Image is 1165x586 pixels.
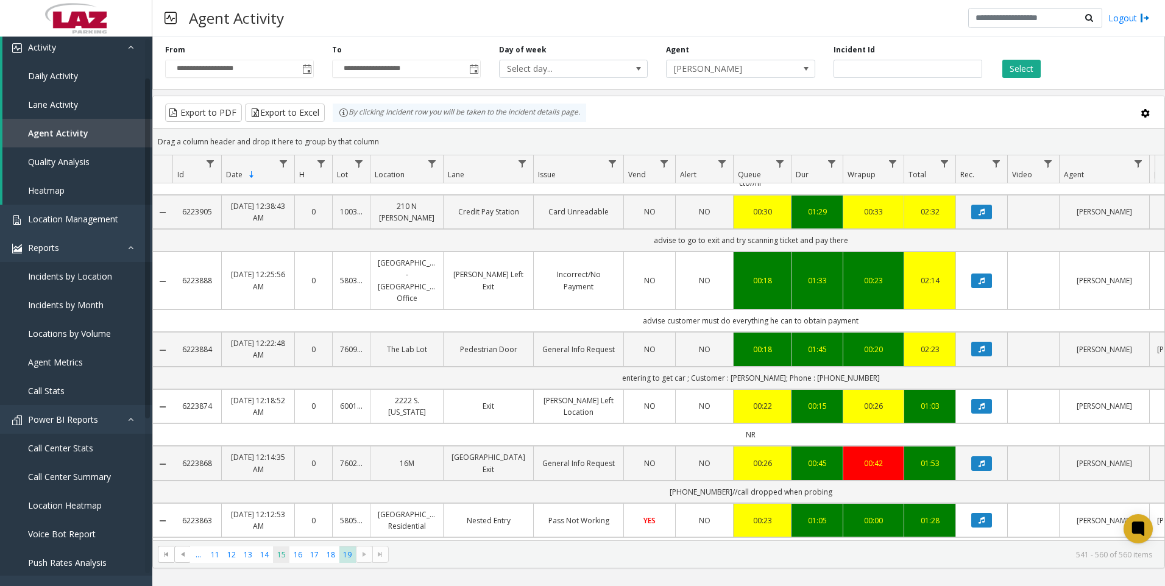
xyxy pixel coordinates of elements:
div: 02:14 [912,275,948,286]
div: 00:45 [799,457,835,469]
span: Daily Activity [28,70,78,82]
a: NO [683,275,726,286]
span: Heatmap [28,185,65,196]
div: 01:03 [912,400,948,412]
img: infoIcon.svg [339,108,349,118]
button: Export to PDF [165,104,242,122]
span: Go to the first page [158,546,174,563]
span: Reports [28,242,59,253]
span: Toggle popup [467,60,480,77]
a: 02:23 [912,344,948,355]
div: 01:28 [912,515,948,526]
a: 760912 [340,344,363,355]
a: YES [631,515,668,526]
a: Credit Pay Station [451,206,526,217]
a: Collapse Details [153,345,172,355]
span: Location Heatmap [28,500,102,511]
a: 600182 [340,400,363,412]
span: Page 10 [190,546,207,563]
div: 02:32 [912,206,948,217]
a: 210 N [PERSON_NAME] [378,200,436,224]
a: 00:20 [851,344,896,355]
span: Page 17 [306,546,322,563]
a: 6223863 [180,515,214,526]
a: 00:18 [741,344,784,355]
a: NO [631,344,668,355]
div: 00:18 [741,275,784,286]
label: Agent [666,44,689,55]
span: Locations by Volume [28,328,111,339]
a: [DATE] 12:22:48 AM [229,337,287,361]
a: 00:22 [741,400,784,412]
a: Collapse Details [153,459,172,469]
a: 00:30 [741,206,784,217]
span: Go to the previous page [178,549,188,559]
span: Video [1012,169,1032,180]
span: Select day... [500,60,618,77]
a: 01:45 [799,344,835,355]
span: NO [644,207,656,217]
span: Call Center Summary [28,471,111,482]
a: 00:33 [851,206,896,217]
span: Page 14 [257,546,273,563]
div: 00:23 [851,275,896,286]
span: Push Rates Analysis [28,557,107,568]
span: H [299,169,305,180]
a: General Info Request [541,457,616,469]
div: Data table [153,155,1164,540]
a: 760277 [340,457,363,469]
a: NO [683,344,726,355]
span: Incidents by Month [28,299,104,311]
div: 00:42 [851,457,896,469]
a: Date Filter Menu [275,155,292,172]
span: Date [226,169,243,180]
span: Total [908,169,926,180]
a: 6223868 [180,457,214,469]
a: Vend Filter Menu [656,155,673,172]
a: Lane Filter Menu [514,155,531,172]
a: Agent Filter Menu [1130,155,1147,172]
a: Agent Activity [2,119,152,147]
a: Total Filter Menu [937,155,953,172]
span: [PERSON_NAME] [667,60,785,77]
span: Location [375,169,405,180]
span: Sortable [247,170,257,180]
span: Lane [448,169,464,180]
button: Select [1002,60,1041,78]
span: NO [644,401,656,411]
a: [DATE] 12:25:56 AM [229,269,287,292]
span: Page 16 [289,546,306,563]
a: Exit [451,400,526,412]
a: Collapse Details [153,402,172,412]
a: [GEOGRAPHIC_DATA] Exit [451,451,526,475]
a: [DATE] 12:38:43 AM [229,200,287,224]
span: NO [644,458,656,468]
a: Lot Filter Menu [351,155,367,172]
a: 00:00 [851,515,896,526]
span: Call Stats [28,385,65,397]
a: Location Filter Menu [424,155,441,172]
a: Wrapup Filter Menu [885,155,901,172]
a: Pedestrian Door [451,344,526,355]
button: Export to Excel [245,104,325,122]
a: 0 [302,515,325,526]
kendo-pager-info: 541 - 560 of 560 items [396,549,1152,560]
a: Heatmap [2,176,152,205]
span: Activity [28,41,56,53]
span: YES [643,515,656,526]
a: NO [631,457,668,469]
span: Dur [796,169,809,180]
div: Drag a column header and drop it here to group by that column [153,131,1164,152]
span: Go to the previous page [174,546,191,563]
a: Issue Filter Menu [604,155,621,172]
a: [PERSON_NAME] [1067,515,1142,526]
a: The Lab Lot [378,344,436,355]
a: NO [683,400,726,412]
a: 0 [302,457,325,469]
a: 01:53 [912,457,948,469]
span: Quality Analysis [28,156,90,168]
a: [PERSON_NAME] [1067,275,1142,286]
a: [PERSON_NAME] [1067,206,1142,217]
